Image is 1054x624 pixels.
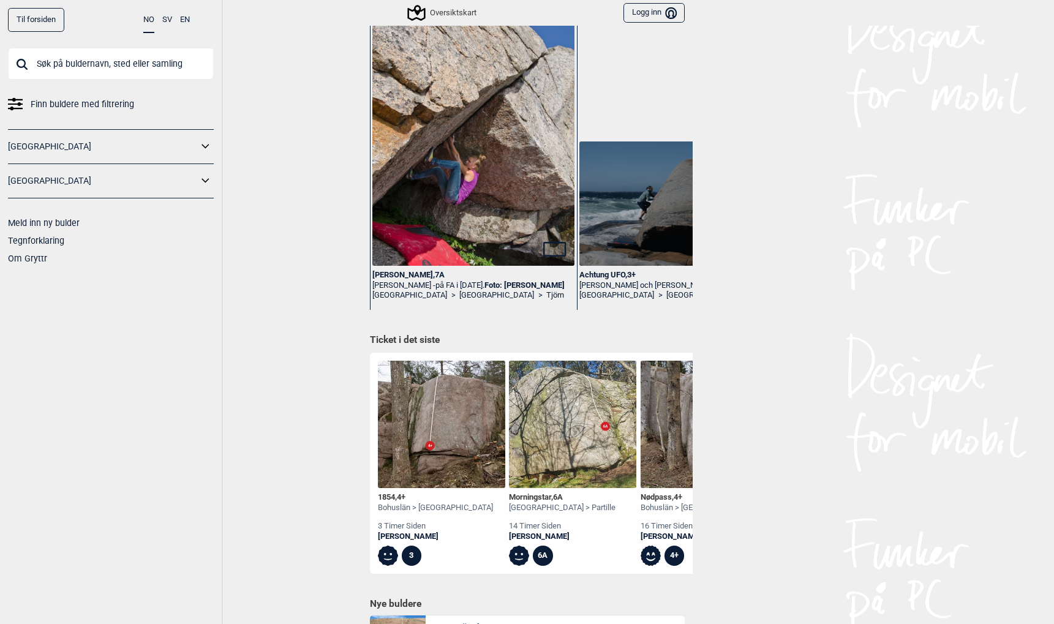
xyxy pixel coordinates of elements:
div: Oversiktskart [409,6,476,20]
a: Finn buldere med filtrering [8,96,214,113]
span: > [658,290,663,301]
a: Foto: [PERSON_NAME] [484,280,565,290]
a: [GEOGRAPHIC_DATA] [579,290,654,301]
a: [GEOGRAPHIC_DATA] [372,290,447,301]
span: 6A [553,492,563,502]
button: SV [162,8,172,32]
div: [GEOGRAPHIC_DATA] > Partille [509,503,615,513]
h1: Nye buldere [370,598,685,610]
a: Til forsiden [8,8,64,32]
div: Achtung UFO , 3+ [579,270,781,280]
img: Nodpass [641,361,768,488]
img: 1854 220406 [378,361,505,488]
a: Tegnforklaring [8,236,64,246]
a: [GEOGRAPHIC_DATA] [666,290,741,301]
div: [PERSON_NAME] - [372,280,574,291]
div: Bohuslän > [GEOGRAPHIC_DATA] [641,503,756,513]
a: [GEOGRAPHIC_DATA] [459,290,534,301]
div: 4+ [664,546,685,566]
div: 14 timer siden [509,521,615,532]
div: 1854 , [378,492,493,503]
span: 4+ [674,492,682,502]
a: [PERSON_NAME] [641,532,756,542]
div: 3 timer siden [378,521,493,532]
div: 16 timer siden [641,521,756,532]
img: Morningstar [509,361,636,488]
button: Logg inn [623,3,684,23]
div: Nødpass , [641,492,756,503]
img: Jan pa Achtung UFO [579,141,781,266]
div: [PERSON_NAME] , 7A [372,270,574,280]
a: [PERSON_NAME] [378,532,493,542]
h1: Ticket i det siste [370,334,685,347]
a: [GEOGRAPHIC_DATA] [8,172,198,190]
div: [PERSON_NAME] och [PERSON_NAME] - [579,280,781,291]
span: Finn buldere med filtrering [31,96,134,113]
a: Om Gryttr [8,254,47,263]
div: Morningstar , [509,492,615,503]
button: EN [180,8,190,32]
span: > [451,290,456,301]
div: 3 [402,546,422,566]
span: 4+ [397,492,405,502]
a: Tjörn [546,290,564,301]
div: Bohuslän > [GEOGRAPHIC_DATA] [378,503,493,513]
a: [PERSON_NAME] [509,532,615,542]
input: Søk på buldernavn, sted eller samling [8,48,214,80]
p: på FA i [DATE]. [435,280,565,290]
a: [GEOGRAPHIC_DATA] [8,138,198,156]
a: Meld inn ny bulder [8,218,80,228]
button: NO [143,8,154,33]
div: 6A [533,546,553,566]
span: > [538,290,543,301]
